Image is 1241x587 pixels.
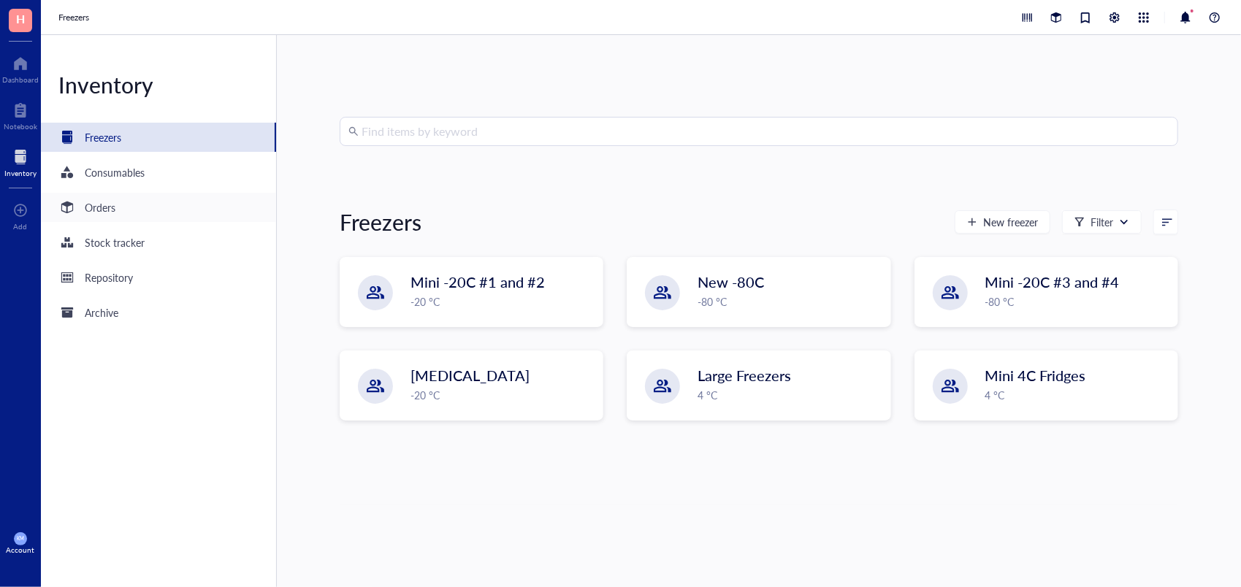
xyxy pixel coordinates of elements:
div: Orders [85,199,115,215]
a: Freezers [58,10,92,25]
span: H [16,9,25,28]
div: Add [14,222,28,231]
div: Inventory [41,70,276,99]
div: Repository [85,269,133,285]
div: Stock tracker [85,234,145,250]
a: Orders [41,193,276,222]
div: Notebook [4,122,37,131]
span: Mini 4C Fridges [985,365,1086,385]
span: New freezer [983,216,1038,228]
div: Consumables [85,164,145,180]
a: Stock tracker [41,228,276,257]
a: Consumables [41,158,276,187]
div: -20 °C [411,387,594,403]
div: Freezers [85,129,121,145]
a: Archive [41,298,276,327]
a: Inventory [4,145,37,177]
span: Mini -20C #3 and #4 [985,272,1120,292]
a: Dashboard [2,52,39,84]
div: Archive [85,304,118,321]
span: New -80C [698,272,764,292]
div: Inventory [4,169,37,177]
a: Repository [41,263,276,292]
div: Account [7,545,35,554]
button: New freezer [955,210,1050,234]
div: Freezers [340,207,421,237]
div: Dashboard [2,75,39,84]
div: Filter [1091,214,1113,230]
a: Freezers [41,123,276,152]
div: -20 °C [411,293,594,310]
span: [MEDICAL_DATA] [411,365,530,385]
span: Mini -20C #1 and #2 [411,272,545,292]
span: KM [17,536,24,542]
div: -80 °C [698,293,881,310]
a: Notebook [4,99,37,131]
div: -80 °C [985,293,1169,310]
div: 4 °C [985,387,1169,403]
span: Large Freezers [698,365,791,385]
div: 4 °C [698,387,881,403]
